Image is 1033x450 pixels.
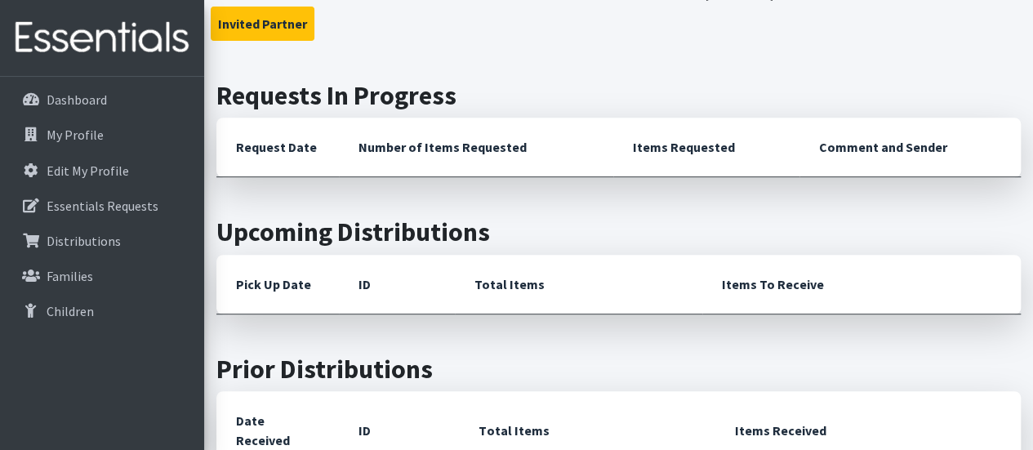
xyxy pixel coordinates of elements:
[613,118,800,177] th: Items Requested
[339,255,455,314] th: ID
[702,255,1021,314] th: Items To Receive
[47,91,107,108] p: Dashboard
[211,7,314,41] button: Invited Partner
[47,127,104,143] p: My Profile
[47,198,158,214] p: Essentials Requests
[216,255,339,314] th: Pick Up Date
[216,354,1021,385] h2: Prior Distributions
[7,189,198,222] a: Essentials Requests
[7,154,198,187] a: Edit My Profile
[216,118,339,177] th: Request Date
[7,260,198,292] a: Families
[799,118,1021,177] th: Comment and Sender
[7,83,198,116] a: Dashboard
[7,295,198,327] a: Children
[47,268,93,284] p: Families
[7,225,198,257] a: Distributions
[455,255,701,314] th: Total Items
[7,11,198,65] img: HumanEssentials
[216,80,1021,111] h2: Requests In Progress
[47,163,129,179] p: Edit My Profile
[47,233,121,249] p: Distributions
[7,118,198,151] a: My Profile
[339,118,613,177] th: Number of Items Requested
[216,216,1021,247] h2: Upcoming Distributions
[47,303,94,319] p: Children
